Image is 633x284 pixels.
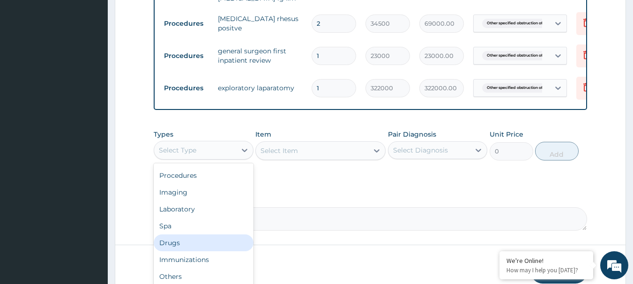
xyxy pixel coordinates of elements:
[154,218,253,234] div: Spa
[154,234,253,251] div: Drugs
[159,47,213,65] td: Procedures
[54,83,129,178] span: We're online!
[213,42,307,70] td: general surgeon first inpatient review
[388,130,436,139] label: Pair Diagnosis
[49,52,157,65] div: Chat with us now
[154,167,253,184] div: Procedures
[506,256,586,265] div: We're Online!
[154,194,588,202] label: Comment
[154,201,253,218] div: Laboratory
[393,146,448,155] div: Select Diagnosis
[154,131,173,138] label: Types
[482,83,550,93] span: Other specified obstruction of...
[506,266,586,274] p: How may I help you today?
[535,142,579,160] button: Add
[482,19,550,28] span: Other specified obstruction of...
[482,51,550,60] span: Other specified obstruction of...
[159,80,213,97] td: Procedures
[213,79,307,97] td: exploratory laparatomy
[17,47,38,70] img: d_794563401_company_1708531726252_794563401
[154,184,253,201] div: Imaging
[159,15,213,32] td: Procedures
[154,251,253,268] div: Immunizations
[255,130,271,139] label: Item
[5,187,179,219] textarea: Type your message and hit 'Enter'
[490,130,523,139] label: Unit Price
[159,146,196,155] div: Select Type
[154,5,176,27] div: Minimize live chat window
[213,9,307,37] td: [MEDICAL_DATA] rhesus positve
